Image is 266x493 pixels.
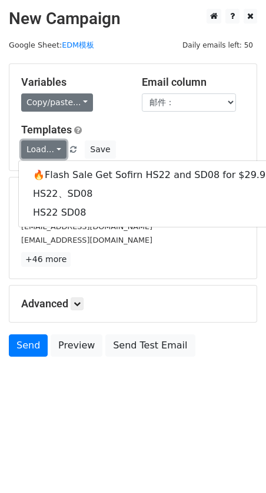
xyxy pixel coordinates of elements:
[21,93,93,112] a: Copy/paste...
[142,76,245,89] h5: Email column
[21,76,124,89] h5: Variables
[21,140,66,159] a: Load...
[62,41,94,49] a: EDM模板
[9,41,94,49] small: Google Sheet:
[178,41,257,49] a: Daily emails left: 50
[21,236,152,244] small: [EMAIL_ADDRESS][DOMAIN_NAME]
[85,140,115,159] button: Save
[9,9,257,29] h2: New Campaign
[178,39,257,52] span: Daily emails left: 50
[207,437,266,493] iframe: Chat Widget
[9,334,48,357] a: Send
[21,252,71,267] a: +46 more
[105,334,195,357] a: Send Test Email
[21,297,245,310] h5: Advanced
[51,334,102,357] a: Preview
[21,123,72,136] a: Templates
[207,437,266,493] div: 聊天小组件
